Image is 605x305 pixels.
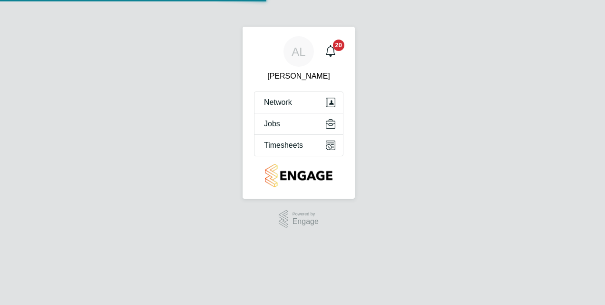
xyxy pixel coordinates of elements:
[333,40,344,51] span: 20
[254,92,343,113] button: Network
[243,27,355,199] nav: Main navigation
[321,36,340,67] a: 20
[293,218,319,226] span: Engage
[292,45,305,58] span: AL
[293,210,319,218] span: Powered by
[264,98,292,107] span: Network
[254,36,343,82] a: AL[PERSON_NAME]
[264,141,303,150] span: Timesheets
[254,71,343,82] span: Adam Large
[254,135,343,156] button: Timesheets
[279,210,319,228] a: Powered byEngage
[254,113,343,134] button: Jobs
[265,164,332,187] img: countryside-properties-logo-retina.png
[254,164,343,187] a: Go to home page
[264,120,280,128] span: Jobs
